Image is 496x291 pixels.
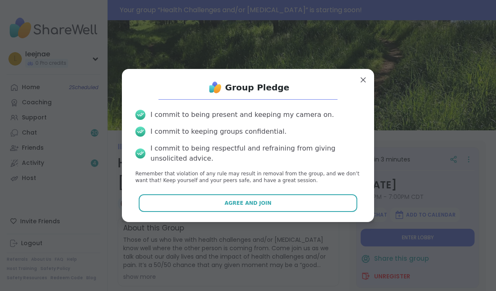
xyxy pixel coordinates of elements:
[225,82,290,93] h1: Group Pledge
[150,110,334,120] div: I commit to being present and keeping my camera on.
[224,199,272,207] span: Agree and Join
[150,143,361,164] div: I commit to being respectful and refraining from giving unsolicited advice.
[207,79,224,96] img: ShareWell Logo
[150,127,287,137] div: I commit to keeping groups confidential.
[139,194,358,212] button: Agree and Join
[135,170,361,185] p: Remember that violation of any rule may result in removal from the group, and we don’t want that!...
